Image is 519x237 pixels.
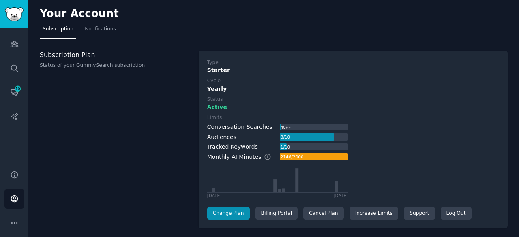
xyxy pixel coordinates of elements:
[82,23,119,39] a: Notifications
[207,133,236,141] div: Audiences
[40,7,119,20] h2: Your Account
[207,77,221,85] div: Cycle
[207,207,250,220] a: Change Plan
[207,85,499,93] div: Yearly
[303,207,343,220] div: Cancel Plan
[207,66,499,75] div: Starter
[4,82,24,102] a: 10
[350,207,399,220] a: Increase Limits
[207,103,227,111] span: Active
[207,153,280,161] div: Monthly AI Minutes
[404,207,435,220] a: Support
[40,23,76,39] a: Subscription
[85,26,116,33] span: Notifications
[333,193,348,199] div: [DATE]
[207,114,222,122] div: Limits
[441,207,472,220] div: Log Out
[207,59,219,66] div: Type
[14,86,21,92] span: 10
[207,143,258,151] div: Tracked Keywords
[207,193,222,199] div: [DATE]
[43,26,73,33] span: Subscription
[280,133,291,141] div: 8 / 10
[207,123,272,131] div: Conversation Searches
[40,51,190,59] h3: Subscription Plan
[207,96,223,103] div: Status
[40,62,190,69] p: Status of your GummySearch subscription
[280,143,291,151] div: 1 / 10
[255,207,298,220] div: Billing Portal
[280,124,292,131] div: 48 / ∞
[280,153,305,160] div: 2146 / 2000
[5,7,24,21] img: GummySearch logo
